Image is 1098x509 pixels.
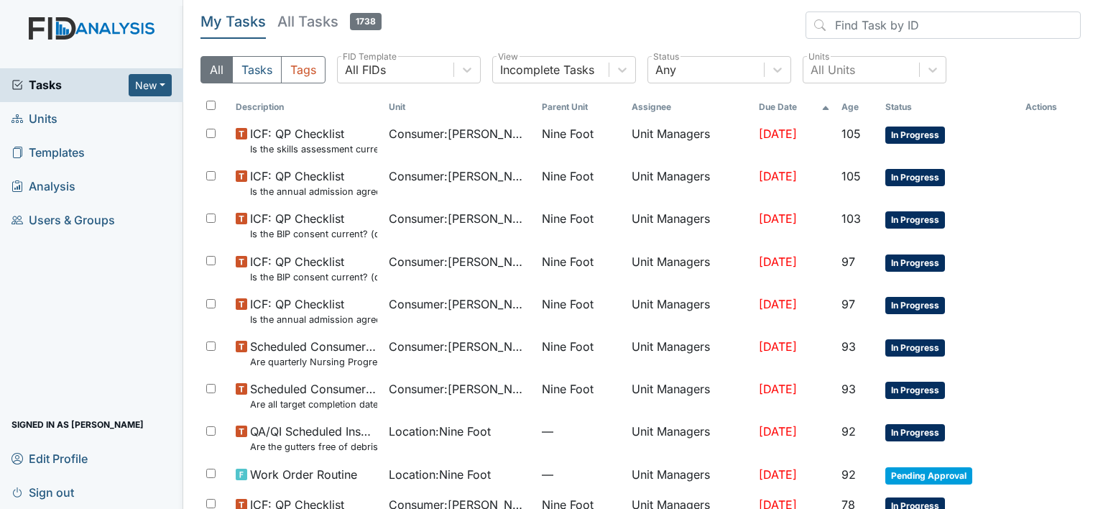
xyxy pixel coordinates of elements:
[250,253,377,284] span: ICF: QP Checklist Is the BIP consent current? (document the date, BIP number in the comment section)
[200,56,326,83] div: Type filter
[542,210,594,227] span: Nine Foot
[11,413,144,436] span: Signed in as [PERSON_NAME]
[389,125,530,142] span: Consumer : [PERSON_NAME]
[626,290,753,332] td: Unit Managers
[626,119,753,162] td: Unit Managers
[885,467,972,485] span: Pending Approval
[880,95,1020,119] th: Toggle SortBy
[250,466,357,483] span: Work Order Routine
[250,295,377,326] span: ICF: QP Checklist Is the annual admission agreement current? (document the date in the comment se...
[626,417,753,459] td: Unit Managers
[626,375,753,417] td: Unit Managers
[250,185,377,198] small: Is the annual admission agreement current? (document the date in the comment section)
[277,12,382,32] h5: All Tasks
[542,338,594,355] span: Nine Foot
[542,423,620,440] span: —
[1020,95,1081,119] th: Actions
[389,423,491,440] span: Location : Nine Foot
[759,211,797,226] span: [DATE]
[759,127,797,141] span: [DATE]
[250,210,377,241] span: ICF: QP Checklist Is the BIP consent current? (document the date, BIP number in the comment section)
[389,168,530,185] span: Consumer : [PERSON_NAME]
[11,481,74,503] span: Sign out
[885,127,945,144] span: In Progress
[281,56,326,83] button: Tags
[542,253,594,270] span: Nine Foot
[389,210,530,227] span: Consumer : [PERSON_NAME]
[626,95,753,119] th: Assignee
[206,101,216,110] input: Toggle All Rows Selected
[759,382,797,396] span: [DATE]
[250,313,377,326] small: Is the annual admission agreement current? (document the date in the comment section)
[11,209,115,231] span: Users & Groups
[885,211,945,229] span: In Progress
[250,227,377,241] small: Is the BIP consent current? (document the date, BIP number in the comment section)
[841,211,861,226] span: 103
[759,467,797,482] span: [DATE]
[536,95,626,119] th: Toggle SortBy
[759,297,797,311] span: [DATE]
[230,95,383,119] th: Toggle SortBy
[885,254,945,272] span: In Progress
[841,424,856,439] span: 92
[626,460,753,490] td: Unit Managers
[542,168,594,185] span: Nine Foot
[626,204,753,247] td: Unit Managers
[885,297,945,314] span: In Progress
[250,168,377,198] span: ICF: QP Checklist Is the annual admission agreement current? (document the date in the comment se...
[655,61,676,78] div: Any
[11,447,88,469] span: Edit Profile
[129,74,172,96] button: New
[759,254,797,269] span: [DATE]
[841,169,861,183] span: 105
[200,12,266,32] h5: My Tasks
[250,423,377,454] span: QA/QI Scheduled Inspection Are the gutters free of debris?
[250,270,377,284] small: Is the BIP consent current? (document the date, BIP number in the comment section)
[250,398,377,411] small: Are all target completion dates current (not expired)?
[389,295,530,313] span: Consumer : [PERSON_NAME]
[841,127,861,141] span: 105
[885,424,945,441] span: In Progress
[841,382,856,396] span: 93
[383,95,536,119] th: Toggle SortBy
[753,95,836,119] th: Toggle SortBy
[841,467,856,482] span: 92
[885,169,945,186] span: In Progress
[759,169,797,183] span: [DATE]
[11,142,85,164] span: Templates
[542,466,620,483] span: —
[250,355,377,369] small: Are quarterly Nursing Progress Notes/Visual Assessments completed by the end of the month followi...
[11,76,129,93] a: Tasks
[626,162,753,204] td: Unit Managers
[389,338,530,355] span: Consumer : [PERSON_NAME]
[232,56,282,83] button: Tasks
[759,424,797,439] span: [DATE]
[345,61,386,78] div: All FIDs
[389,253,530,270] span: Consumer : [PERSON_NAME]
[811,61,855,78] div: All Units
[759,339,797,354] span: [DATE]
[200,56,233,83] button: All
[841,254,855,269] span: 97
[250,142,377,156] small: Is the skills assessment current? (document the date in the comment section)
[389,380,530,398] span: Consumer : [PERSON_NAME]
[11,108,57,130] span: Units
[11,175,75,198] span: Analysis
[626,247,753,290] td: Unit Managers
[250,338,377,369] span: Scheduled Consumer Chart Review Are quarterly Nursing Progress Notes/Visual Assessments completed...
[250,125,377,156] span: ICF: QP Checklist Is the skills assessment current? (document the date in the comment section)
[500,61,594,78] div: Incomplete Tasks
[250,440,377,454] small: Are the gutters free of debris?
[626,332,753,375] td: Unit Managers
[885,339,945,357] span: In Progress
[836,95,880,119] th: Toggle SortBy
[350,13,382,30] span: 1738
[542,295,594,313] span: Nine Foot
[542,125,594,142] span: Nine Foot
[542,380,594,398] span: Nine Foot
[885,382,945,399] span: In Progress
[389,466,491,483] span: Location : Nine Foot
[841,297,855,311] span: 97
[806,12,1081,39] input: Find Task by ID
